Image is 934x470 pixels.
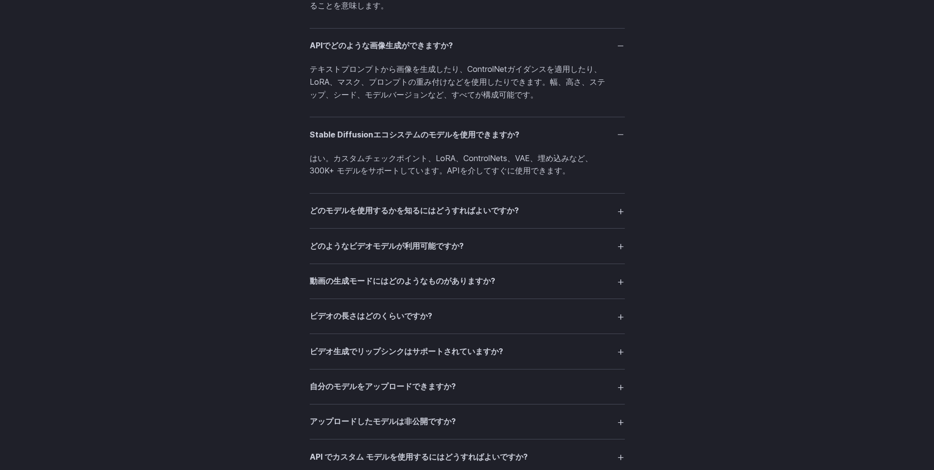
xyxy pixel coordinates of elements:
summary: 動画の生成モードにはどのようなものがありますか? [310,272,625,291]
p: はい。カスタムチェックポイント、LoRA、ControlNets、VAE、埋め込みなど、300K+ モデルをサポートしています。APIを介してすぐに使用できます。 [310,152,625,177]
h3: どのようなビデオモデルが利用可能ですか? [310,240,464,253]
h3: アップロードしたモデルは非公開ですか? [310,415,456,428]
summary: API でカスタム モデルを使用するにはどうすればよいですか? [310,447,625,466]
h3: 自分のモデルをアップロードできますか? [310,380,456,393]
summary: Stable Diffusionエコシステムのモデルを使用できますか? [310,125,625,144]
summary: APIでどのような画像生成ができますか? [310,36,625,55]
p: テキストプロンプトから画像を生成したり、ControlNetガイダンスを適用したり、LoRA、マスク、プロンプトの重み付けなどを使用したりできます。幅、高さ、ステップ、シード、モデルバージョンな... [310,63,625,101]
h3: ビデオ生成でリップシンクはサポートされていますか? [310,345,503,358]
summary: アップロードしたモデルは非公開ですか? [310,412,625,431]
summary: どのようなビデオモデルが利用可能ですか? [310,236,625,255]
summary: 自分のモデルをアップロードできますか? [310,377,625,396]
h3: Stable Diffusionエコシステムのモデルを使用できますか? [310,129,519,141]
summary: ビデオ生成でリップシンクはサポートされていますか? [310,342,625,361]
summary: どのモデルを使用するかを知るにはどうすればよいですか? [310,201,625,220]
h3: ビデオの長さはどのくらいですか? [310,310,432,323]
summary: ビデオの長さはどのくらいですか? [310,307,625,326]
h3: 動画の生成モードにはどのようなものがありますか? [310,275,495,288]
h3: どのモデルを使用するかを知るにはどうすればよいですか? [310,204,519,217]
h3: APIでどのような画像生成ができますか? [310,39,453,52]
h3: API でカスタム モデルを使用するにはどうすればよいですか? [310,451,528,464]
